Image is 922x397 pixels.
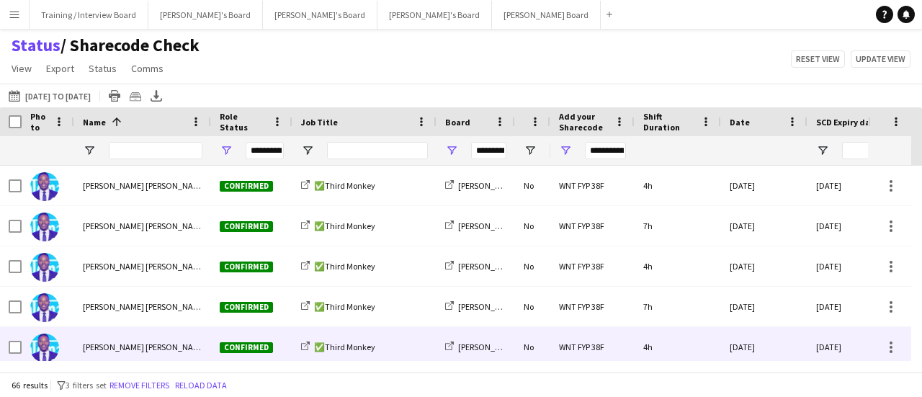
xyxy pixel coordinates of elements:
a: [PERSON_NAME] Board [445,261,543,272]
button: [PERSON_NAME] Board [492,1,601,29]
div: 7h [635,206,721,246]
a: ✅Third Monkey [301,301,375,312]
span: [PERSON_NAME] [PERSON_NAME] [83,261,207,272]
app-action-btn: Export XLSX [148,87,165,104]
a: [PERSON_NAME] Board [445,301,543,312]
span: [DATE] [816,261,841,272]
span: ✅Third Monkey [314,342,375,352]
span: Confirmed [220,262,273,272]
div: 4h [635,166,721,205]
img: Antonio Ovie Obebe [30,334,59,362]
span: Name [83,117,106,128]
span: Board [445,117,470,128]
a: ✅Third Monkey [301,261,375,272]
div: [DATE] [721,287,807,326]
button: Open Filter Menu [83,144,96,157]
span: Shift Duration [643,111,695,133]
span: WNT FYP 38F [559,261,604,272]
div: [DATE] [721,206,807,246]
button: [PERSON_NAME]'s Board [263,1,377,29]
button: Open Filter Menu [559,144,572,157]
span: [DATE] [816,342,841,352]
span: No [524,220,534,231]
button: Open Filter Menu [301,144,314,157]
span: [PERSON_NAME] [PERSON_NAME] [83,301,207,312]
button: Training / Interview Board [30,1,148,29]
span: ✅Third Monkey [314,261,375,272]
button: Reload data [172,378,230,393]
span: Confirmed [220,221,273,232]
button: Update view [851,50,910,68]
div: [DATE] [721,246,807,286]
a: [PERSON_NAME] Board [445,180,543,191]
span: Sharecode Check [61,35,200,56]
input: Job Title Filter Input [327,142,428,159]
span: Confirmed [220,302,273,313]
span: Confirmed [220,181,273,192]
span: No [524,261,534,272]
span: Job Title [301,117,338,128]
div: 4h [635,327,721,367]
span: Date [730,117,750,128]
img: Antonio Ovie Obebe [30,293,59,322]
input: Name Filter Input [109,142,202,159]
div: 4h [635,246,721,286]
span: ✅Third Monkey [314,220,375,231]
span: ✅Third Monkey [314,301,375,312]
span: [PERSON_NAME] [PERSON_NAME] [83,220,207,231]
span: [PERSON_NAME] Board [458,261,543,272]
a: Status [83,59,122,78]
span: No [524,342,534,352]
span: SCD Expiry date [816,117,880,128]
button: Open Filter Menu [816,144,829,157]
span: Export [46,62,74,75]
span: 3 filters set [66,380,107,391]
span: [DATE] [816,180,841,191]
span: [PERSON_NAME] Board [458,301,543,312]
button: Remove filters [107,378,172,393]
a: [PERSON_NAME] Board [445,342,543,352]
a: Export [40,59,80,78]
button: [DATE] to [DATE] [6,87,94,104]
span: WNT FYP 38F [559,220,604,231]
span: WNT FYP 38F [559,342,604,352]
span: Role Status [220,111,267,133]
button: [PERSON_NAME]'s Board [377,1,492,29]
span: Add your Sharecode [559,111,609,133]
img: Antonio Ovie Obebe [30,253,59,282]
button: Open Filter Menu [445,144,458,157]
img: Antonio Ovie Obebe [30,172,59,201]
a: [PERSON_NAME] Board [445,220,543,231]
button: Open Filter Menu [524,144,537,157]
div: 7h [635,287,721,326]
span: No [524,180,534,191]
div: [DATE] [721,327,807,367]
span: [PERSON_NAME] Board [458,220,543,231]
app-action-btn: Crew files as ZIP [127,87,144,104]
button: Reset view [791,50,845,68]
span: [PERSON_NAME] Board [458,180,543,191]
a: ✅Third Monkey [301,220,375,231]
button: [PERSON_NAME]'s Board [148,1,263,29]
span: [PERSON_NAME] Board [458,342,543,352]
span: Photo [30,111,48,133]
span: [DATE] [816,220,841,231]
app-action-btn: Print [106,87,123,104]
input: Do you have a British or Irish Passport? Filter Input [550,142,557,159]
span: WNT FYP 38F [559,301,604,312]
a: Status [12,35,61,56]
span: WNT FYP 38F [559,180,604,191]
a: View [6,59,37,78]
span: View [12,62,32,75]
span: [PERSON_NAME] [PERSON_NAME] [83,342,207,352]
a: ✅Third Monkey [301,180,375,191]
span: [DATE] [816,301,841,312]
div: [DATE] [721,166,807,205]
button: Open Filter Menu [220,144,233,157]
span: Status [89,62,117,75]
img: Antonio Ovie Obebe [30,213,59,241]
a: ✅Third Monkey [301,342,375,352]
span: Comms [131,62,164,75]
span: [PERSON_NAME] [PERSON_NAME] [83,180,207,191]
span: Confirmed [220,342,273,353]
